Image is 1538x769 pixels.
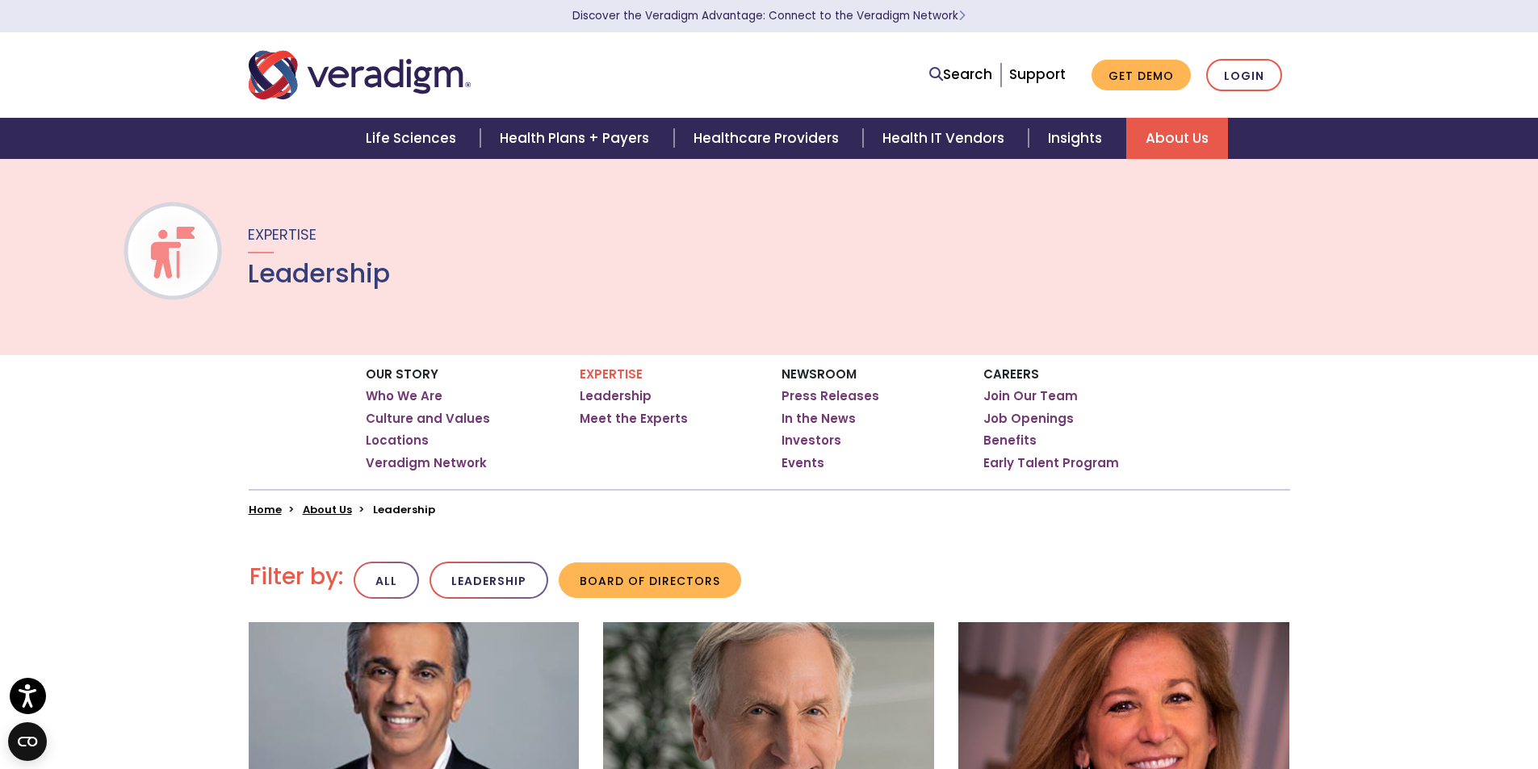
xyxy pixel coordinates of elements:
[249,48,471,102] img: Veradigm logo
[303,502,352,517] a: About Us
[248,258,390,289] h1: Leadership
[1029,118,1126,159] a: Insights
[430,562,548,600] button: Leadership
[782,455,824,471] a: Events
[782,433,841,449] a: Investors
[983,455,1119,471] a: Early Talent Program
[1092,60,1191,91] a: Get Demo
[366,433,429,449] a: Locations
[8,722,47,761] button: Open CMP widget
[863,118,1029,159] a: Health IT Vendors
[354,562,419,600] button: All
[782,388,879,404] a: Press Releases
[580,411,688,427] a: Meet the Experts
[480,118,673,159] a: Health Plans + Payers
[249,502,282,517] a: Home
[1126,118,1228,159] a: About Us
[366,411,490,427] a: Culture and Values
[366,455,487,471] a: Veradigm Network
[580,388,652,404] a: Leadership
[1009,65,1066,84] a: Support
[248,224,316,244] span: Expertise
[559,562,741,599] button: Board of Directors
[572,8,966,23] a: Discover the Veradigm Advantage: Connect to the Veradigm NetworkLearn More
[983,411,1074,427] a: Job Openings
[346,118,480,159] a: Life Sciences
[782,411,856,427] a: In the News
[674,118,863,159] a: Healthcare Providers
[983,388,1078,404] a: Join Our Team
[249,563,343,591] h2: Filter by:
[983,433,1037,449] a: Benefits
[366,388,442,404] a: Who We Are
[929,64,992,86] a: Search
[958,8,966,23] span: Learn More
[1206,59,1282,92] a: Login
